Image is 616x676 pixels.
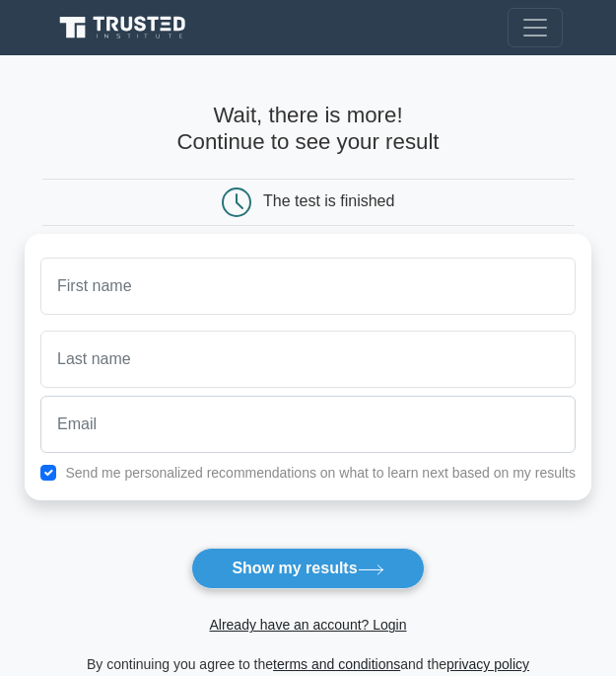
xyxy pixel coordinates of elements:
a: Already have an account? Login [209,617,406,633]
div: The test is finished [263,193,394,210]
input: First name [40,258,576,315]
a: privacy policy [446,656,529,672]
input: Email [40,396,576,453]
label: Send me personalized recommendations on what to learn next based on my results [65,465,576,481]
button: Show my results [191,548,424,589]
div: By continuing you agree to the and the [13,652,603,676]
input: Last name [40,331,576,388]
h4: Wait, there is more! Continue to see your result [25,103,591,155]
a: terms and conditions [273,656,400,672]
button: Toggle navigation [508,8,563,47]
